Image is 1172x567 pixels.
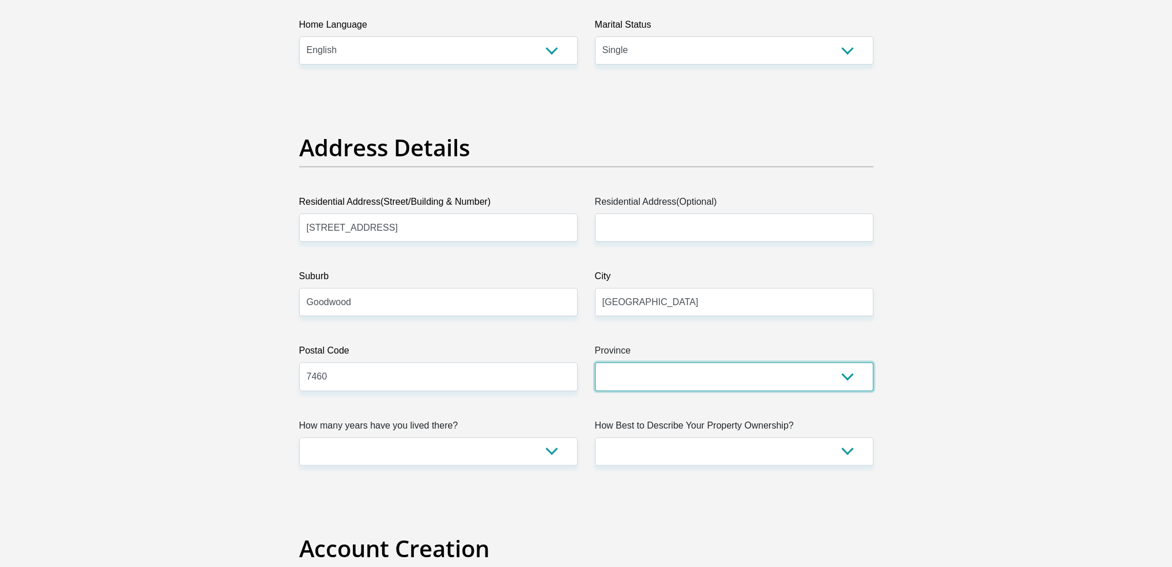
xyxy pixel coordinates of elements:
input: Suburb [299,288,578,316]
input: Valid residential address [299,213,578,242]
label: How many years have you lived there? [299,419,578,437]
label: City [595,269,873,288]
select: Please Select a Province [595,362,873,390]
h2: Address Details [299,134,873,162]
h2: Account Creation [299,535,873,562]
label: Marital Status [595,18,873,36]
label: How Best to Describe Your Property Ownership? [595,419,873,437]
label: Residential Address(Street/Building & Number) [299,195,578,213]
input: Postal Code [299,362,578,390]
select: Please select a value [299,437,578,465]
label: Postal Code [299,344,578,362]
label: Residential Address(Optional) [595,195,873,213]
label: Province [595,344,873,362]
label: Suburb [299,269,578,288]
label: Home Language [299,18,578,36]
input: Address line 2 (Optional) [595,213,873,242]
select: Please select a value [595,437,873,465]
input: City [595,288,873,316]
